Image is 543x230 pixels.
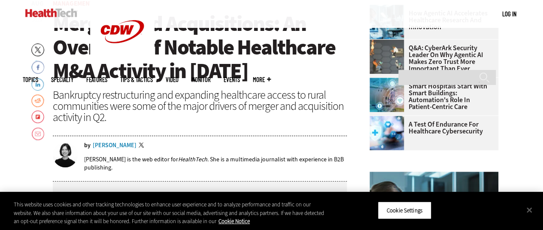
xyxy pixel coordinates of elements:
img: Smart hospital [370,78,404,112]
span: More [253,76,271,83]
span: by [84,142,91,148]
img: Healthcare cybersecurity [370,116,404,150]
div: This website uses cookies and other tracking technologies to enhance user experience and to analy... [14,200,326,226]
div: media player [53,182,347,207]
a: Video [166,76,179,83]
a: MonITor [191,76,211,83]
a: More information about your privacy [218,218,250,225]
img: Jordan Scott [53,142,78,167]
a: [PERSON_NAME] [93,142,137,148]
a: A Test of Endurance for Healthcare Cybersecurity [370,121,493,135]
button: Listen [61,191,88,198]
a: CDW [90,57,155,66]
span: Topics [23,76,38,83]
button: Close [520,200,539,219]
a: Tips & Tactics [120,76,153,83]
img: Home [25,9,77,17]
p: [PERSON_NAME] is the web editor for . She is a multimedia journalist with experience in B2B publi... [84,155,347,172]
div: Bankruptcy restructuring and expanding healthcare access to rural communities were some of the ma... [53,89,347,123]
a: Smart Hospitals Start With Smart Buildings: Automation's Role in Patient-Centric Care [370,83,493,110]
a: Features [86,76,107,83]
a: Log in [502,10,516,18]
div: User menu [502,9,516,18]
a: Smart hospital [370,78,408,85]
div: duration [94,191,113,198]
a: Healthcare cybersecurity [370,116,408,123]
a: Twitter [139,142,146,149]
em: HealthTech [178,155,207,163]
span: Specialty [51,76,73,83]
a: Events [224,76,240,83]
button: Cookie Settings [378,201,431,219]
